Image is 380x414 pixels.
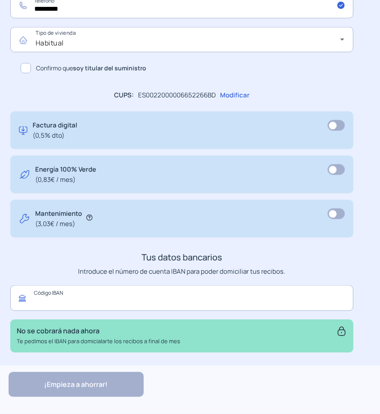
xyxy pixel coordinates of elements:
p: Mantenimiento [35,209,82,229]
p: CUPS: [114,90,134,100]
img: secure.svg [336,326,347,337]
span: (0,83€ / mes) [35,175,96,185]
span: (3,03€ / mes) [35,219,82,229]
span: Habitual [36,38,64,48]
p: ES0022000006652266BD [138,90,216,100]
p: Introduce el número de cuenta IBAN para poder domiciliar tus recibos. [10,266,353,277]
b: soy titular del suministro [73,64,146,72]
p: Modificar [220,90,250,100]
p: No se cobrará nada ahora [17,326,180,337]
mat-label: Tipo de vivienda [36,30,76,37]
span: Confirmo que [36,63,146,73]
img: energy-green.svg [19,164,30,185]
img: digital-invoice.svg [19,120,27,141]
img: tool.svg [19,209,30,229]
p: Energía 100% Verde [35,164,96,185]
p: Te pedimos el IBAN para domicialarte los recibos a final de mes [17,337,180,346]
h3: Tus datos bancarios [10,251,353,264]
span: (0,5% dto) [33,130,77,141]
p: Factura digital [33,120,77,141]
